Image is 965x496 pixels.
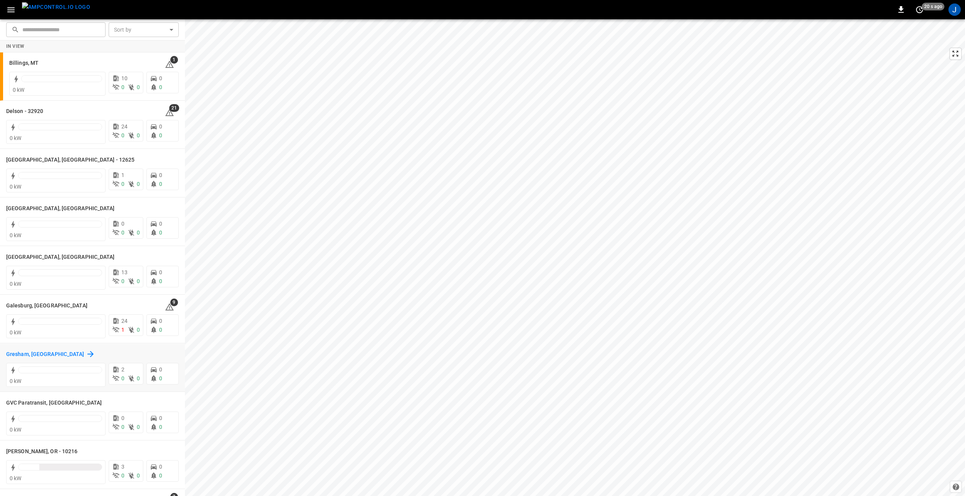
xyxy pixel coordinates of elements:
[6,204,115,213] h6: Edwardsville, IL
[137,278,140,284] span: 0
[121,181,124,187] span: 0
[137,181,140,187] span: 0
[137,84,140,90] span: 0
[6,302,87,310] h6: Galesburg, IL
[185,19,965,496] canvas: Map
[121,229,124,236] span: 0
[159,472,162,479] span: 0
[121,375,124,381] span: 0
[121,172,124,178] span: 1
[121,472,124,479] span: 0
[22,2,90,12] img: ampcontrol.io logo
[159,327,162,333] span: 0
[159,84,162,90] span: 0
[159,132,162,138] span: 0
[10,281,22,287] span: 0 kW
[137,132,140,138] span: 0
[169,104,179,112] span: 21
[159,318,162,324] span: 0
[159,229,162,236] span: 0
[10,329,22,336] span: 0 kW
[159,415,162,421] span: 0
[121,221,124,227] span: 0
[170,299,178,306] span: 9
[10,135,22,141] span: 0 kW
[159,221,162,227] span: 0
[159,172,162,178] span: 0
[121,415,124,421] span: 0
[10,232,22,238] span: 0 kW
[159,269,162,275] span: 0
[159,278,162,284] span: 0
[948,3,961,16] div: profile-icon
[121,269,128,275] span: 13
[6,107,43,116] h6: Delson - 32920
[6,447,78,456] h6: Hubbard, OR - 10216
[137,424,140,430] span: 0
[137,375,140,381] span: 0
[137,472,140,479] span: 0
[9,59,39,67] h6: Billings, MT
[121,327,124,333] span: 1
[121,424,124,430] span: 0
[6,44,25,49] strong: In View
[159,123,162,130] span: 0
[137,229,140,236] span: 0
[137,327,140,333] span: 0
[10,184,22,190] span: 0 kW
[6,399,102,407] h6: GVC Paratransit, NY
[913,3,926,16] button: set refresh interval
[170,56,178,64] span: 1
[13,87,25,93] span: 0 kW
[159,366,162,373] span: 0
[121,278,124,284] span: 0
[121,366,124,373] span: 2
[121,318,128,324] span: 24
[6,253,115,261] h6: El Dorado Springs, MO
[159,75,162,81] span: 0
[159,464,162,470] span: 0
[121,123,128,130] span: 24
[10,427,22,433] span: 0 kW
[10,475,22,481] span: 0 kW
[121,75,128,81] span: 10
[6,350,84,359] h6: Gresham, OR
[121,84,124,90] span: 0
[121,464,124,470] span: 3
[121,132,124,138] span: 0
[159,181,162,187] span: 0
[922,3,945,10] span: 20 s ago
[6,156,134,164] h6: East Orange, NJ - 12625
[159,424,162,430] span: 0
[159,375,162,381] span: 0
[10,378,22,384] span: 0 kW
